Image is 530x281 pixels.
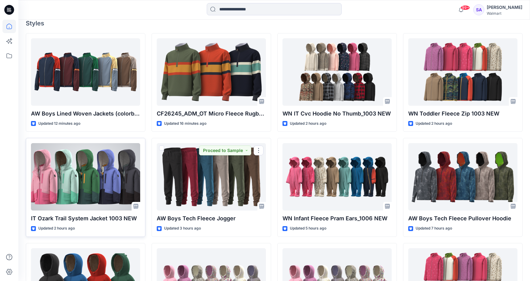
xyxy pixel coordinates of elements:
[282,143,392,211] a: WN Infant Fleece Pram Ears_1006 NEW
[31,214,140,223] p: IT Ozark Trail System Jacket 1003 NEW
[461,5,470,10] span: 99+
[408,109,517,118] p: WN Toddler Fleece Zip 1003 NEW
[290,120,326,127] p: Updated 2 hours ago
[408,214,517,223] p: AW Boys Tech Fleece Pullover Hoodie
[157,38,266,106] a: CF26245_ADM_OT Micro Fleece Rugby Boys 25SEP25
[282,109,392,118] p: WN IT Cvc Hoodie No Thumb_1003 NEW
[157,109,266,118] p: CF26245_ADM_OT Micro Fleece Rugby Boys [DATE]
[157,143,266,211] a: AW Boys Tech Fleece Jogger
[416,120,452,127] p: Updated 2 hours ago
[164,225,201,232] p: Updated 3 hours ago
[31,109,140,118] p: AW Boys Lined Woven Jackets (colorblock)
[164,120,206,127] p: Updated 16 minutes ago
[38,120,80,127] p: Updated 12 minutes ago
[473,4,484,15] div: SA
[487,4,522,11] div: [PERSON_NAME]
[157,214,266,223] p: AW Boys Tech Fleece Jogger
[282,38,392,106] a: WN IT Cvc Hoodie No Thumb_1003 NEW
[31,143,140,211] a: IT Ozark Trail System Jacket 1003 NEW
[26,20,523,27] h4: Styles
[416,225,452,232] p: Updated 7 hours ago
[38,225,75,232] p: Updated 2 hours ago
[282,214,392,223] p: WN Infant Fleece Pram Ears_1006 NEW
[487,11,522,16] div: Walmart
[31,38,140,106] a: AW Boys Lined Woven Jackets (colorblock)
[408,143,517,211] a: AW Boys Tech Fleece Pullover Hoodie
[290,225,326,232] p: Updated 5 hours ago
[408,38,517,106] a: WN Toddler Fleece Zip 1003 NEW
